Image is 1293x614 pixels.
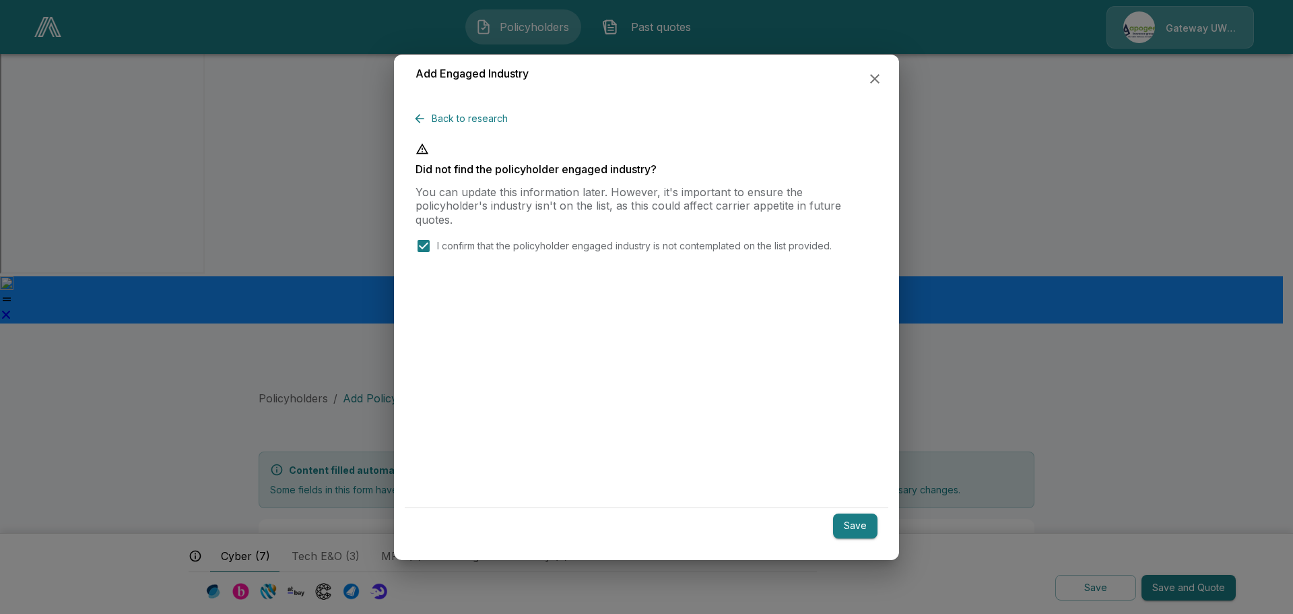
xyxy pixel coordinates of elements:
p: You can update this information later. However, it's important to ensure the policyholder's indus... [416,185,877,227]
button: Back to research [416,106,513,131]
h6: Add Engaged Industry [416,65,529,83]
p: Did not find the policyholder engaged industry? [416,164,877,175]
p: I confirm that the policyholder engaged industry is not contemplated on the list provided. [437,239,832,253]
button: Save [833,514,877,539]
